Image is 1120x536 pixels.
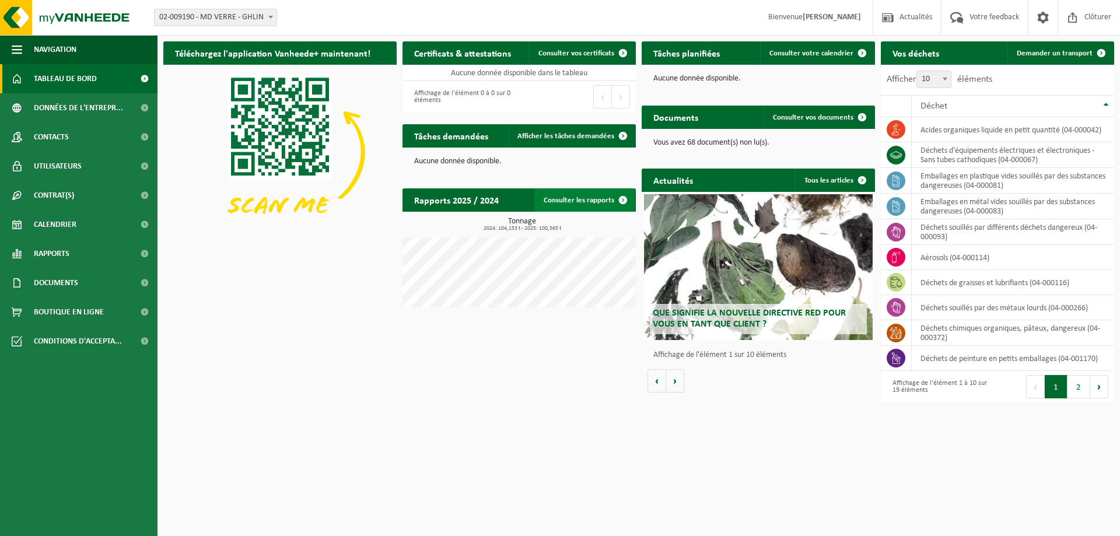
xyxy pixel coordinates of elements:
[612,85,630,108] button: Next
[538,50,614,57] span: Consulter vos certificats
[34,297,104,327] span: Boutique en ligne
[34,327,122,356] span: Conditions d'accepta...
[408,226,636,232] span: 2024: 104,153 t - 2025: 100,565 t
[593,85,612,108] button: Previous
[34,64,97,93] span: Tableau de bord
[34,268,78,297] span: Documents
[529,41,635,65] a: Consulter vos certificats
[408,218,636,232] h3: Tonnage
[408,84,513,110] div: Affichage de l'élément 0 à 0 sur 0 éléments
[912,194,1114,219] td: emballages en métal vides souillés par des substances dangereuses (04-000083)
[653,75,863,83] p: Aucune donnée disponible.
[887,75,992,84] label: Afficher éléments
[517,132,614,140] span: Afficher les tâches demandées
[912,270,1114,295] td: déchets de graisses et lubrifiants (04-000116)
[34,152,82,181] span: Utilisateurs
[921,101,947,111] span: Déchet
[163,65,397,240] img: Download de VHEPlus App
[803,13,861,22] strong: [PERSON_NAME]
[163,41,382,64] h2: Téléchargez l'application Vanheede+ maintenant!
[795,169,874,192] a: Tous les articles
[881,41,951,64] h2: Vos déchets
[912,320,1114,346] td: Déchets chimiques organiques, pâteux, dangereux (04-000372)
[1090,375,1108,398] button: Next
[653,139,863,147] p: Vous avez 68 document(s) non lu(s).
[1067,375,1090,398] button: 2
[912,245,1114,270] td: aérosols (04-000114)
[34,210,76,239] span: Calendrier
[402,41,523,64] h2: Certificats & attestations
[642,169,705,191] h2: Actualités
[916,71,951,88] span: 10
[402,65,636,81] td: Aucune donnée disponible dans le tableau
[647,369,666,393] button: Vorige
[1045,375,1067,398] button: 1
[917,71,951,87] span: 10
[34,35,76,64] span: Navigation
[912,346,1114,371] td: déchets de peinture en petits emballages (04-001170)
[887,374,992,400] div: Affichage de l'élément 1 à 10 sur 19 éléments
[154,9,277,26] span: 02-009190 - MD VERRE - GHLIN
[642,106,710,128] h2: Documents
[34,93,123,122] span: Données de l'entrepr...
[912,142,1114,168] td: déchets d'équipements électriques et électroniques - Sans tubes cathodiques (04-000067)
[912,168,1114,194] td: emballages en plastique vides souillés par des substances dangereuses (04-000081)
[912,295,1114,320] td: déchets souillés par des métaux lourds (04-000266)
[912,117,1114,142] td: acides organiques liquide en petit quantité (04-000042)
[508,124,635,148] a: Afficher les tâches demandées
[764,106,874,129] a: Consulter vos documents
[34,122,69,152] span: Contacts
[1007,41,1113,65] a: Demander un transport
[34,239,69,268] span: Rapports
[642,41,731,64] h2: Tâches planifiées
[912,219,1114,245] td: déchets souillés par différents déchets dangereux (04-000093)
[773,114,853,121] span: Consulter vos documents
[653,351,869,359] p: Affichage de l'élément 1 sur 10 éléments
[644,194,873,340] a: Que signifie la nouvelle directive RED pour vous en tant que client ?
[1026,375,1045,398] button: Previous
[34,181,74,210] span: Contrat(s)
[760,41,874,65] a: Consulter votre calendrier
[402,124,500,147] h2: Tâches demandées
[534,188,635,212] a: Consulter les rapports
[666,369,684,393] button: Volgende
[769,50,853,57] span: Consulter votre calendrier
[155,9,276,26] span: 02-009190 - MD VERRE - GHLIN
[653,309,846,329] span: Que signifie la nouvelle directive RED pour vous en tant que client ?
[1017,50,1093,57] span: Demander un transport
[402,188,510,211] h2: Rapports 2025 / 2024
[414,157,624,166] p: Aucune donnée disponible.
